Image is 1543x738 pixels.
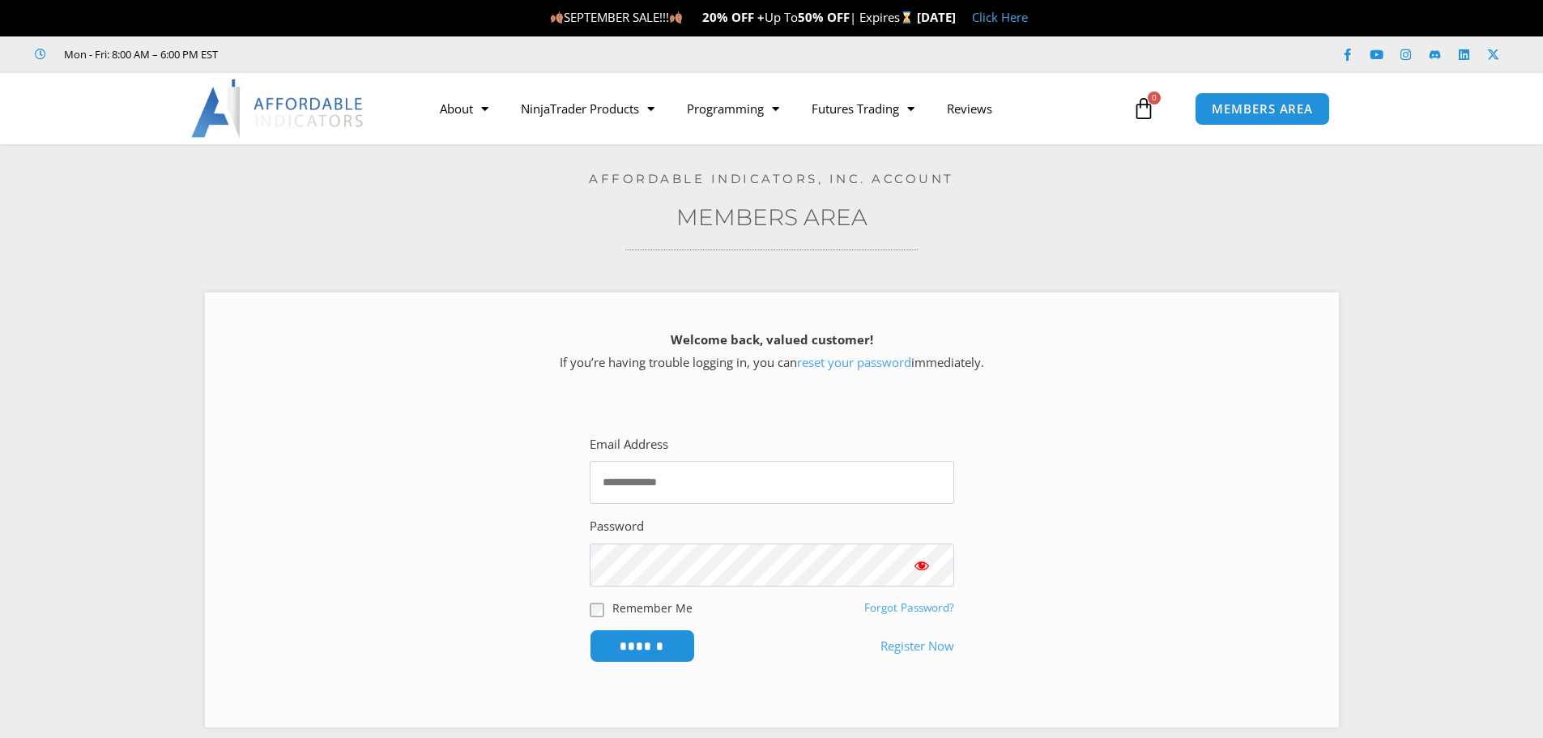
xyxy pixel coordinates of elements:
[590,433,668,456] label: Email Address
[798,9,850,25] strong: 50% OFF
[702,9,765,25] strong: 20% OFF +
[917,9,956,25] strong: [DATE]
[795,90,931,127] a: Futures Trading
[424,90,505,127] a: About
[424,90,1128,127] nav: Menu
[551,11,563,23] img: 🍂
[550,9,917,25] span: SEPTEMBER SALE!!! Up To | Expires
[880,635,954,658] a: Register Now
[1212,103,1313,115] span: MEMBERS AREA
[864,600,954,615] a: Forgot Password?
[797,354,911,370] a: reset your password
[671,90,795,127] a: Programming
[241,46,484,62] iframe: Customer reviews powered by Trustpilot
[671,331,873,348] strong: Welcome back, valued customer!
[589,171,954,186] a: Affordable Indicators, Inc. Account
[60,45,218,64] span: Mon - Fri: 8:00 AM – 6:00 PM EST
[972,9,1028,25] a: Click Here
[931,90,1008,127] a: Reviews
[612,599,693,616] label: Remember Me
[590,515,644,538] label: Password
[191,79,365,138] img: LogoAI | Affordable Indicators – NinjaTrader
[901,11,913,23] img: ⌛
[1148,92,1161,105] span: 0
[1195,92,1330,126] a: MEMBERS AREA
[676,203,867,231] a: Members Area
[233,329,1311,374] p: If you’re having trouble logging in, you can immediately.
[1108,85,1179,132] a: 0
[670,11,682,23] img: 🍂
[889,544,954,587] button: Show password
[505,90,671,127] a: NinjaTrader Products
